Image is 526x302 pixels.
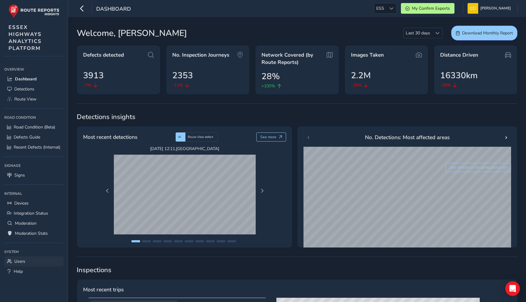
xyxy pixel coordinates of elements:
span: ESSEX HIGHWAYS ANALYTICS PLATFORM [9,24,42,52]
span: ESS [374,3,386,13]
div: Open Intercom Messenger [505,281,520,296]
span: No. Inspection Journeys [172,51,229,59]
span: See more [260,135,276,139]
button: See more [256,132,286,142]
a: Help [4,266,64,276]
button: Page 5 [174,240,183,242]
div: Signage [4,161,64,170]
button: Download Monthly Report [451,26,517,40]
a: Recent Defects (Internal) [4,142,64,152]
span: Most recent trips [83,286,124,293]
span: Devices [14,200,29,206]
span: 16330km [440,69,478,82]
span: Moderation [15,220,37,226]
div: Overview [4,65,64,74]
a: Road Condition (Beta) [4,122,64,132]
div: Internal [4,189,64,198]
button: Page 8 [206,240,215,242]
span: My Confirm Exports [412,5,450,11]
a: Defects Guide [4,132,64,142]
span: Signs [14,172,25,178]
a: Route View [4,94,64,104]
div: Route View defect [185,132,218,142]
button: Next Page [258,187,266,195]
span: 2353 [172,69,193,82]
span: Inspections [77,265,517,275]
span: Defects detected [83,51,124,59]
span: Detections insights [77,112,517,121]
span: Integration Status [14,210,48,216]
div: System [4,247,64,256]
span: -11% [172,82,183,88]
span: [DATE] 12:11 , [GEOGRAPHIC_DATA] [114,146,256,152]
span: -26% [351,82,362,88]
span: Network Covered (by Route Reports) [261,51,325,66]
span: Dashboard [96,5,131,14]
span: -28% [440,82,451,88]
span: Route View defect [188,135,213,139]
span: Help [14,269,23,274]
button: Page 1 [131,240,140,242]
a: Integration Status [4,208,64,218]
img: diamond-layout [468,3,478,14]
a: Signs [4,170,64,180]
a: Moderation Stats [4,228,64,238]
span: Distance Driven [440,51,478,59]
span: See difference for same period [450,165,501,170]
a: Detections [4,84,64,94]
span: Dashboard [15,76,37,82]
button: Page 3 [153,240,161,242]
span: 3913 [83,69,104,82]
span: Images Taken [351,51,384,59]
span: Last 30 days [404,28,432,38]
span: Most recent detections [83,133,137,141]
span: Detections [14,86,34,92]
button: Page 6 [185,240,193,242]
span: [PERSON_NAME] [480,3,511,14]
button: Page 2 [142,240,151,242]
div: Road Condition [4,113,64,122]
span: Defects Guide [14,134,40,140]
button: See difference for same period [446,163,511,172]
button: Page 9 [217,240,225,242]
span: -7% [83,82,91,88]
button: My Confirm Exports [401,3,454,14]
a: Devices [4,198,64,208]
span: Route View [14,96,37,102]
button: [PERSON_NAME] [468,3,513,14]
span: Recent Defects (Internal) [14,144,60,150]
a: Moderation [4,218,64,228]
div: AI [176,132,185,142]
span: AI [178,135,181,139]
span: Download Monthly Report [462,30,513,36]
a: Dashboard [4,74,64,84]
span: Welcome, [PERSON_NAME] [77,27,187,40]
span: Moderation Stats [15,230,48,236]
span: +100% [261,83,275,89]
button: Page 10 [227,240,236,242]
span: Road Condition (Beta) [14,124,55,130]
span: 2.2M [351,69,371,82]
button: Page 4 [163,240,172,242]
button: Previous Page [103,187,112,195]
span: 28% [261,70,280,83]
a: Users [4,256,64,266]
span: No. Detections: Most affected areas [365,133,450,141]
span: Users [14,258,25,264]
img: rr logo [9,4,59,18]
button: Page 7 [195,240,204,242]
